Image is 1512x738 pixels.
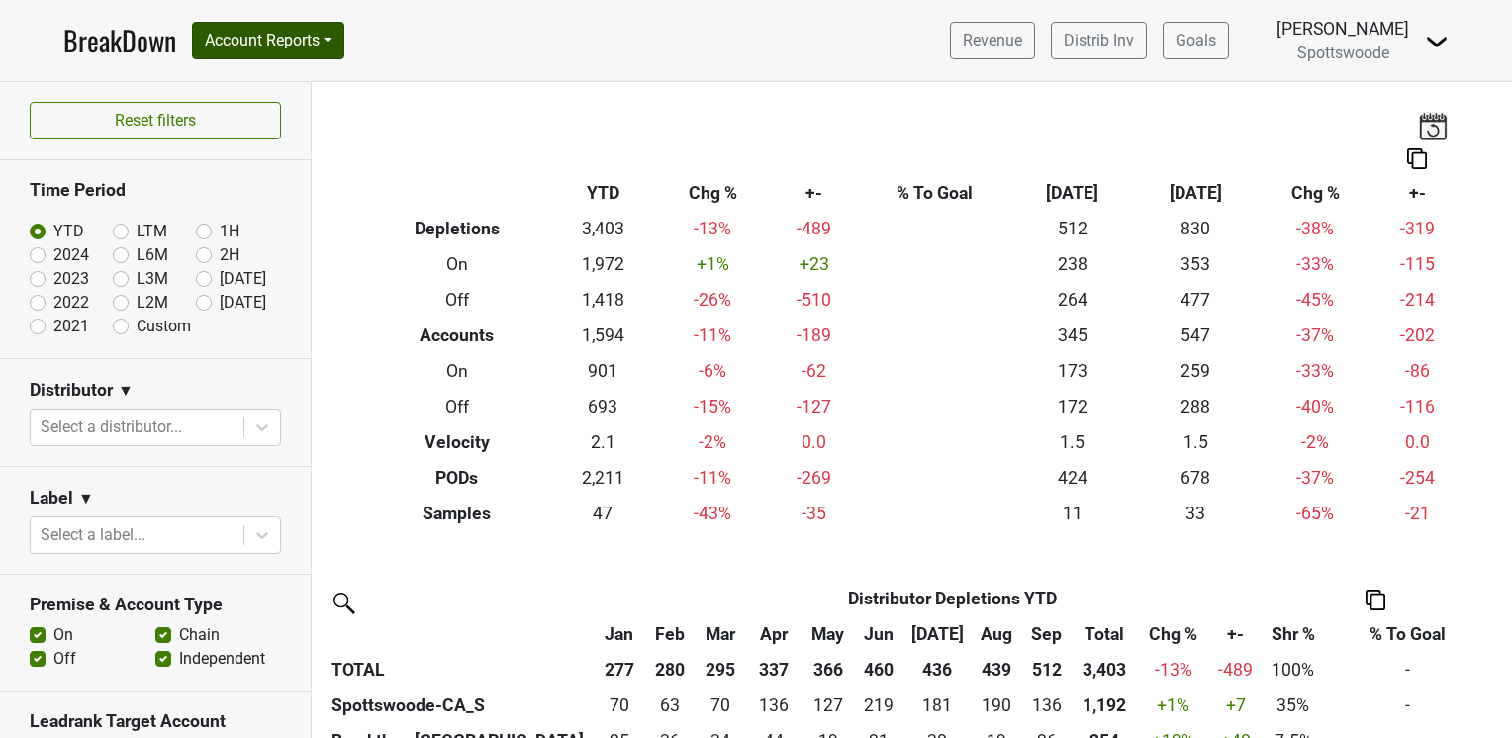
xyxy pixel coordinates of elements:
th: Aug: activate to sort column ascending [971,616,1021,652]
th: Chg % [1258,176,1373,212]
h3: Premise & Account Type [30,595,281,615]
td: 264 [1010,283,1134,319]
th: Chg %: activate to sort column ascending [1137,616,1211,652]
td: 47 [551,496,655,531]
td: 288 [1134,389,1258,424]
label: Off [53,647,76,671]
label: [DATE] [220,267,266,291]
td: 2.1 [551,424,655,460]
h3: Leadrank Target Account [30,711,281,732]
td: -269 [771,460,859,496]
td: 100% [1261,652,1325,688]
td: -86 [1373,354,1462,390]
td: -189 [771,319,859,354]
td: 63 [644,688,695,723]
td: 693 [551,389,655,424]
th: 460 [853,652,903,688]
td: -115 [1373,247,1462,283]
span: -489 [1218,660,1253,680]
td: -15 % [655,389,771,424]
th: Samples [363,496,551,531]
div: 70 [599,692,640,718]
td: 0.0 [1373,424,1462,460]
div: [PERSON_NAME] [1276,16,1409,42]
th: 280 [644,652,695,688]
th: YTD [551,176,655,212]
td: 190 [971,688,1021,723]
label: L2M [137,291,168,315]
div: 136 [1026,692,1068,718]
td: 33 [1134,496,1258,531]
th: Spottswoode-CA_S [327,688,594,723]
td: -21 [1373,496,1462,531]
td: 0.0 [771,424,859,460]
div: 63 [649,692,691,718]
h3: Label [30,488,73,508]
th: 512 [1021,652,1072,688]
th: Shr %: activate to sort column ascending [1261,616,1325,652]
div: 70 [700,692,741,718]
td: 678 [1134,460,1258,496]
td: +1 % [1137,688,1211,723]
td: 1,594 [551,319,655,354]
td: -62 [771,354,859,390]
label: 1H [220,220,239,243]
td: 2,211 [551,460,655,496]
td: -37 % [1258,460,1373,496]
label: L3M [137,267,168,291]
td: 173 [1010,354,1134,390]
td: -43 % [655,496,771,531]
th: +- [771,176,859,212]
td: 547 [1134,319,1258,354]
label: [DATE] [220,291,266,315]
th: 436 [904,652,972,688]
div: +7 [1215,692,1257,718]
a: Revenue [950,22,1035,59]
td: -214 [1373,283,1462,319]
td: 477 [1134,283,1258,319]
td: 70 [695,688,745,723]
th: Distributor Depletions YTD [644,581,1261,616]
td: 136 [746,688,803,723]
th: Feb: activate to sort column ascending [644,616,695,652]
td: -254 [1373,460,1462,496]
td: -35 [771,496,859,531]
td: -26 % [655,283,771,319]
td: 3,403 [551,212,655,247]
td: -11 % [655,460,771,496]
label: Chain [179,623,220,647]
div: 127 [807,692,849,718]
th: 439 [971,652,1021,688]
td: 70 [594,688,644,723]
td: 512 [1010,212,1134,247]
td: -45 % [1258,283,1373,319]
img: Copy to clipboard [1407,148,1427,169]
label: 2023 [53,267,89,291]
td: -319 [1373,212,1462,247]
th: Jun: activate to sort column ascending [853,616,903,652]
td: -2 % [1258,424,1373,460]
th: +-: activate to sort column ascending [1210,616,1261,652]
td: -33 % [1258,354,1373,390]
td: -510 [771,283,859,319]
div: 1,192 [1077,692,1132,718]
td: 181 [904,688,972,723]
th: On [363,247,551,283]
td: -11 % [655,319,771,354]
img: Dropdown Menu [1425,30,1449,53]
button: Account Reports [192,22,344,59]
th: Velocity [363,424,551,460]
label: On [53,623,73,647]
td: 1,972 [551,247,655,283]
td: -33 % [1258,247,1373,283]
td: 136 [1021,688,1072,723]
th: PODs [363,460,551,496]
span: Spottswoode [1297,44,1389,62]
a: Distrib Inv [1051,22,1147,59]
img: last_updated_date [1418,112,1448,139]
span: ▼ [78,487,94,510]
th: 295 [695,652,745,688]
label: 2024 [53,243,89,267]
label: LTM [137,220,167,243]
h3: Time Period [30,180,281,201]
